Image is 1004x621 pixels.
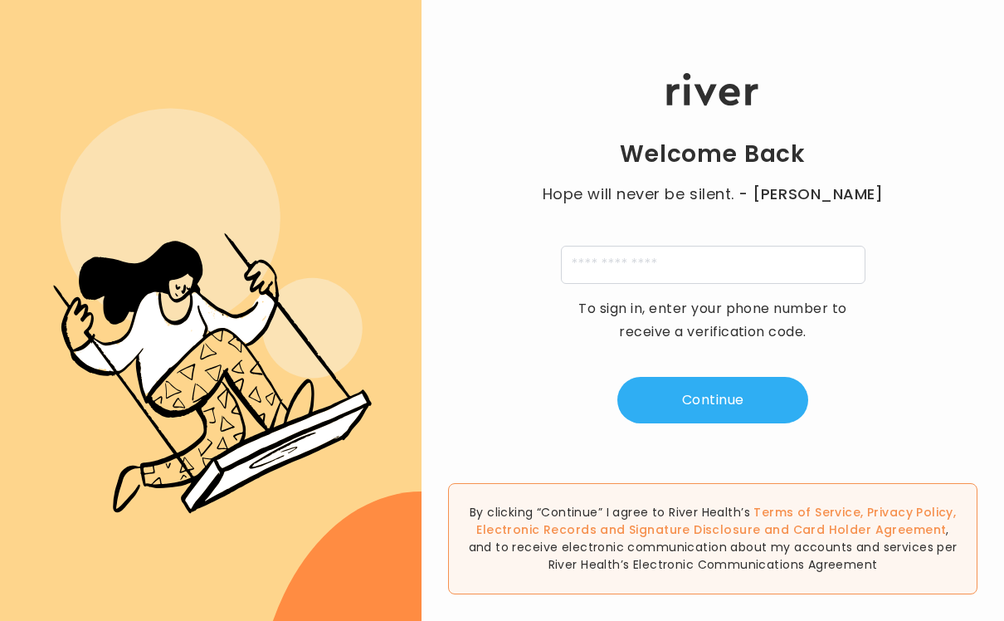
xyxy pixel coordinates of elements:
a: Card Holder Agreement [793,521,947,538]
button: Continue [617,377,808,423]
div: By clicking “Continue” I agree to River Health’s [448,483,977,594]
span: - [PERSON_NAME] [738,183,883,206]
a: Terms of Service [753,504,860,521]
a: Electronic Records and Signature Disclosure [476,521,760,538]
p: Hope will never be silent. [526,183,899,206]
span: , , and [476,504,956,538]
span: , and to receive electronic communication about my accounts and services per River Health’s Elect... [469,521,958,573]
h1: Welcome Back [620,139,806,169]
p: To sign in, enter your phone number to receive a verification code. [568,297,858,344]
a: Privacy Policy [867,504,953,521]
